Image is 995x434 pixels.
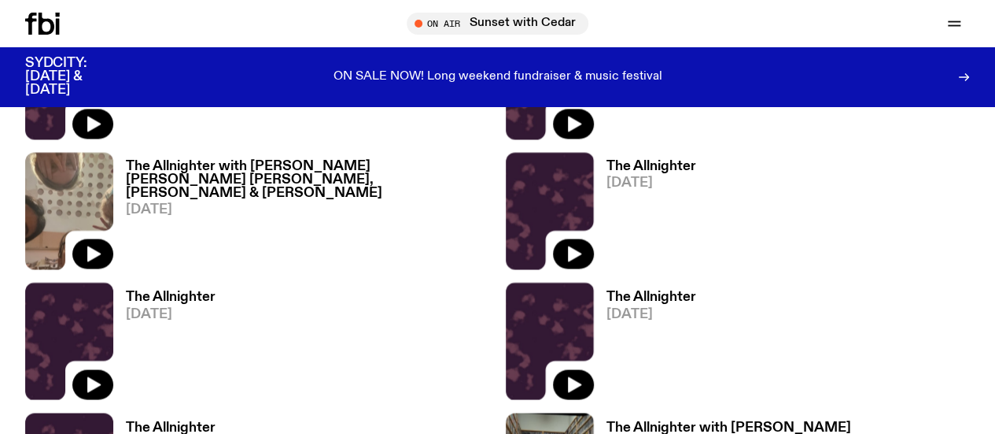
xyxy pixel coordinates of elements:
[126,290,216,303] h3: The Allnighter
[594,290,696,399] a: The Allnighter[DATE]
[606,160,696,173] h3: The Allnighter
[407,13,588,35] button: On AirSunset with Cedar
[594,160,696,269] a: The Allnighter[DATE]
[126,307,216,321] span: [DATE]
[606,290,696,303] h3: The Allnighter
[113,160,490,269] a: The Allnighter with [PERSON_NAME] [PERSON_NAME] [PERSON_NAME], [PERSON_NAME] & [PERSON_NAME][DATE]
[606,176,696,190] span: [DATE]
[25,57,126,97] h3: SYDCITY: [DATE] & [DATE]
[126,160,490,200] h3: The Allnighter with [PERSON_NAME] [PERSON_NAME] [PERSON_NAME], [PERSON_NAME] & [PERSON_NAME]
[113,290,216,399] a: The Allnighter[DATE]
[126,421,216,434] h3: The Allnighter
[334,70,662,84] p: ON SALE NOW! Long weekend fundraiser & music festival
[126,203,490,217] span: [DATE]
[606,307,696,321] span: [DATE]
